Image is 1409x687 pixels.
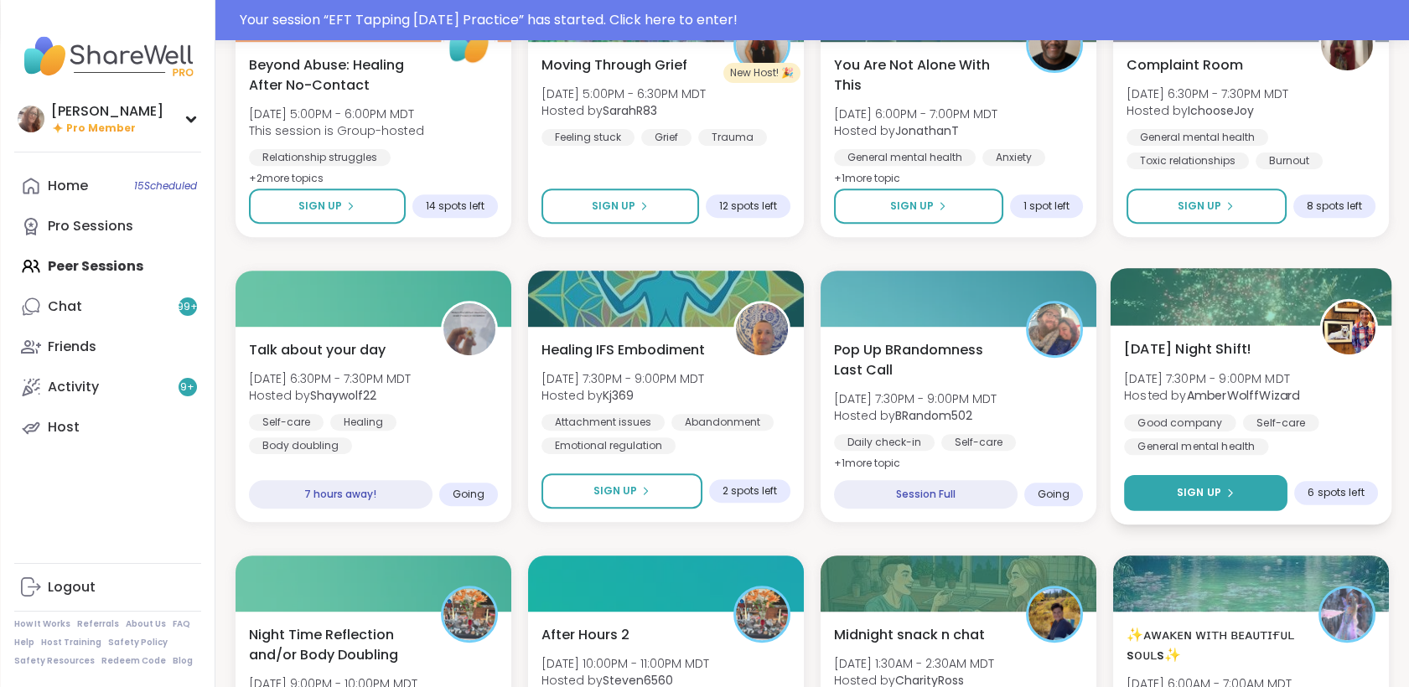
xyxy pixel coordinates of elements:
[541,473,702,509] button: Sign Up
[48,418,80,436] div: Host
[1176,485,1220,500] span: Sign Up
[249,480,433,509] div: 7 hours away!
[14,287,201,327] a: Chat99+
[134,179,197,193] span: 15 Scheduled
[1124,369,1299,386] span: [DATE] 7:30PM - 9:00PM MDT
[1124,414,1236,431] div: Good company
[603,387,634,404] b: Kj369
[14,206,201,246] a: Pro Sessions
[1321,588,1373,640] img: lyssa
[834,655,994,672] span: [DATE] 1:30AM - 2:30AM MDT
[66,121,136,136] span: Pro Member
[541,85,706,102] span: [DATE] 5:00PM - 6:30PM MDT
[698,129,767,146] div: Trauma
[593,483,637,498] span: Sign Up
[1178,199,1221,214] span: Sign Up
[719,199,777,213] span: 12 spots left
[310,387,376,404] b: Shaywolf22
[603,102,657,119] b: SarahR83
[1127,189,1287,224] button: Sign Up
[443,588,495,640] img: Steven6560
[834,106,997,122] span: [DATE] 6:00PM - 7:00PM MDT
[330,414,396,431] div: Healing
[14,166,201,206] a: Home15Scheduled
[51,102,163,121] div: [PERSON_NAME]
[1038,488,1070,501] span: Going
[834,480,1018,509] div: Session Full
[736,588,788,640] img: Steven6560
[249,55,422,96] span: Beyond Abuse: Healing After No-Contact
[249,149,391,166] div: Relationship struggles
[834,149,976,166] div: General mental health
[641,129,692,146] div: Grief
[48,217,133,235] div: Pro Sessions
[298,199,342,214] span: Sign Up
[941,434,1016,451] div: Self-care
[249,122,424,139] span: This session is Group-hosted
[541,387,704,404] span: Hosted by
[834,390,997,407] span: [DATE] 7:30PM - 9:00PM MDT
[1124,338,1251,359] span: [DATE] Night Shift!
[541,437,676,454] div: Emotional regulation
[1124,438,1268,455] div: General mental health
[1186,387,1299,404] b: AmberWolffWizard
[1308,486,1364,499] span: 6 spots left
[834,189,1003,224] button: Sign Up
[834,55,1008,96] span: You Are Not Alone With This
[1124,475,1287,511] button: Sign Up
[180,380,194,395] span: 9 +
[541,625,629,645] span: After Hours 2
[14,407,201,447] a: Host
[723,484,777,498] span: 2 spots left
[177,300,198,314] span: 99 +
[1256,152,1323,169] div: Burnout
[1023,199,1070,213] span: 1 spot left
[249,106,424,122] span: [DATE] 5:00PM - 6:00PM MDT
[1028,588,1080,640] img: CharityRoss
[249,625,422,665] span: Night Time Reflection and/or Body Doubling
[14,567,201,607] a: Logout
[173,618,190,630] a: FAQ
[982,149,1045,166] div: Anxiety
[1127,625,1300,665] span: ✨ᴀᴡᴀᴋᴇɴ ᴡɪᴛʜ ʙᴇᴀᴜᴛɪғᴜʟ sᴏᴜʟs✨
[453,488,484,501] span: Going
[48,177,88,195] div: Home
[14,27,201,85] img: ShareWell Nav Logo
[249,189,406,224] button: Sign Up
[240,10,1399,30] div: Your session “ EFT Tapping [DATE] Practice ” has started. Click here to enter!
[541,129,635,146] div: Feeling stuck
[1322,302,1375,354] img: AmberWolffWizard
[126,618,166,630] a: About Us
[541,370,704,387] span: [DATE] 7:30PM - 9:00PM MDT
[443,303,495,355] img: Shaywolf22
[541,655,709,672] span: [DATE] 10:00PM - 11:00PM MDT
[1127,55,1243,75] span: Complaint Room
[1242,414,1318,431] div: Self-care
[249,370,411,387] span: [DATE] 6:30PM - 7:30PM MDT
[1307,199,1362,213] span: 8 spots left
[77,618,119,630] a: Referrals
[890,199,934,214] span: Sign Up
[895,122,959,139] b: JonathanT
[443,18,495,70] img: ShareWell
[834,340,1008,380] span: Pop Up BRandomness Last Call
[834,122,997,139] span: Hosted by
[1028,18,1080,70] img: JonathanT
[834,407,997,424] span: Hosted by
[895,407,972,424] b: BRandom502
[592,199,635,214] span: Sign Up
[541,414,665,431] div: Attachment issues
[723,63,800,83] div: New Host! 🎉
[249,387,411,404] span: Hosted by
[48,297,82,316] div: Chat
[1028,303,1080,355] img: BRandom502
[14,327,201,367] a: Friends
[426,199,484,213] span: 14 spots left
[48,578,96,597] div: Logout
[14,637,34,648] a: Help
[736,18,788,70] img: SarahR83
[834,625,985,645] span: Midnight snack n chat
[541,189,699,224] button: Sign Up
[736,303,788,355] img: Kj369
[1127,85,1288,102] span: [DATE] 6:30PM - 7:30PM MDT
